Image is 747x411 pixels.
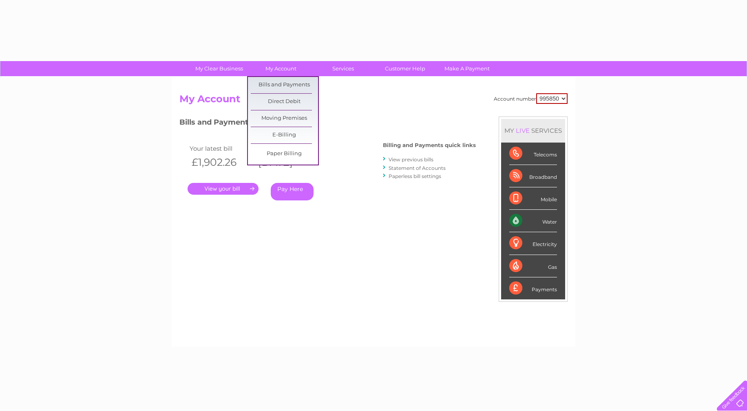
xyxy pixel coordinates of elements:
[433,61,501,76] a: Make A Payment
[514,127,531,134] div: LIVE
[179,116,476,131] h3: Bills and Payments
[494,93,568,104] div: Account number
[186,61,253,76] a: My Clear Business
[251,77,318,93] a: Bills and Payments
[188,154,254,171] th: £1,902.26
[389,173,441,179] a: Paperless bill settings
[509,165,557,187] div: Broadband
[371,61,439,76] a: Customer Help
[509,277,557,299] div: Payments
[251,146,318,162] a: Paper Billing
[248,61,315,76] a: My Account
[188,143,254,154] td: Your latest bill
[509,255,557,277] div: Gas
[251,94,318,110] a: Direct Debit
[389,156,433,163] a: View previous bills
[188,183,259,195] a: .
[251,110,318,127] a: Moving Premises
[509,187,557,210] div: Mobile
[501,119,565,142] div: MY SERVICES
[509,210,557,232] div: Water
[509,143,557,165] div: Telecoms
[251,127,318,143] a: E-Billing
[179,93,568,109] h2: My Account
[509,232,557,255] div: Electricity
[389,165,446,171] a: Statement of Accounts
[271,183,314,200] a: Pay Here
[383,142,476,148] h4: Billing and Payments quick links
[309,61,377,76] a: Services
